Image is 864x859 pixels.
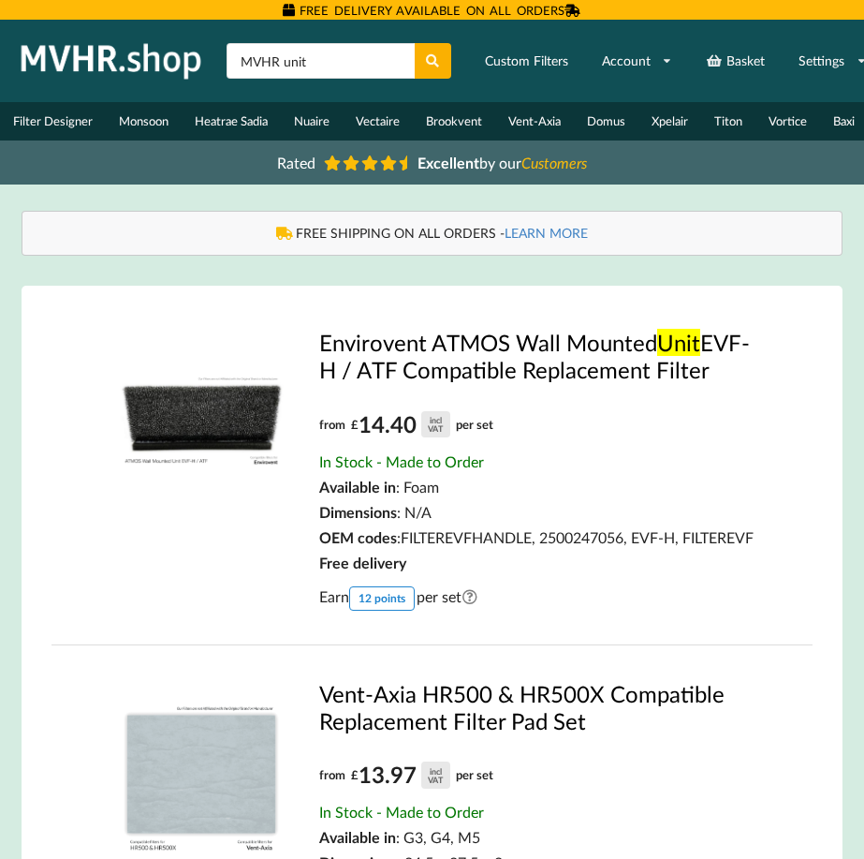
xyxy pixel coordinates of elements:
[351,761,359,790] span: £
[349,586,415,611] div: 12 points
[13,37,210,84] img: mvhr.shop.png
[638,102,701,141] a: Xpelair
[574,102,638,141] a: Domus
[343,102,413,141] a: Vectaire
[417,154,587,171] span: by our
[319,417,345,432] span: from
[319,329,754,383] a: Envirovent ATMOS Wall MountedUnitEVF-H / ATF Compatible Replacement Filter
[319,503,397,521] span: Dimensions
[319,554,754,571] div: Free delivery
[695,44,778,78] a: Basket
[456,417,493,432] span: per set
[319,586,482,611] span: Earn per set
[319,528,754,546] div: :
[319,680,754,734] a: Vent-Axia HR500 & HR500X Compatible Replacement Filter Pad Set
[319,478,754,496] div: : Foam
[319,478,396,496] span: Available in
[319,528,397,546] span: OEM codes
[106,102,182,141] a: Monsoon
[701,102,755,141] a: Titon
[110,329,293,512] img: Envirovent_EVF-H.jpg
[41,224,823,243] div: FREE SHIPPING ON ALL ORDERS -
[351,410,449,439] div: 14.40
[277,154,315,171] span: Rated
[182,102,281,141] a: Heatrae Sadia
[430,416,442,424] div: incl
[351,410,359,439] span: £
[428,776,443,784] div: VAT
[413,102,495,141] a: Brookvent
[657,329,700,356] mark: Unit
[428,424,443,433] div: VAT
[281,102,343,141] a: Nuaire
[319,503,754,521] div: : N/A
[456,767,493,782] span: per set
[430,767,442,776] div: incl
[755,102,820,141] a: Vortice
[264,147,601,178] a: Rated Excellentby ourCustomers
[417,154,479,171] b: Excellent
[473,44,580,78] a: Custom Filters
[319,767,345,782] span: from
[319,452,754,470] div: In Stock - Made to Order
[319,828,396,846] span: Available in
[401,528,754,546] span: FILTEREVFHANDLE, 2500247056, EVF-H, FILTEREVF
[227,43,415,79] input: Search product name or part number...
[319,803,754,821] div: In Stock - Made to Order
[521,154,587,171] i: Customers
[505,225,588,241] a: LEARN MORE
[319,828,754,846] div: : G3, G4, M5
[495,102,574,141] a: Vent-Axia
[351,761,449,790] div: 13.97
[590,44,685,78] a: Account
